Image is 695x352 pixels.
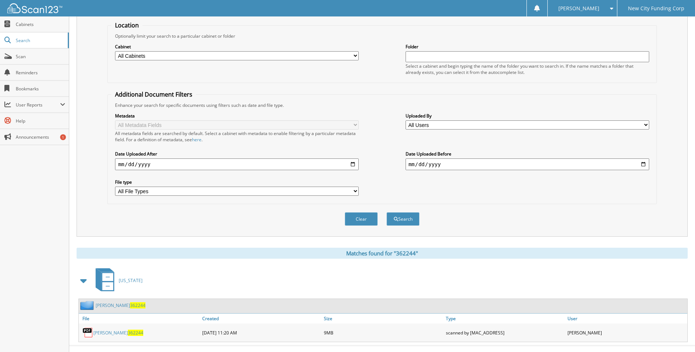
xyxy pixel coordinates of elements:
[60,134,66,140] div: 1
[16,134,65,140] span: Announcements
[93,330,143,336] a: [PERSON_NAME]362244
[111,90,196,98] legend: Additional Document Filters
[322,314,444,323] a: Size
[658,317,695,352] iframe: Chat Widget
[111,21,143,29] legend: Location
[406,158,649,170] input: end
[115,113,359,119] label: Metadata
[200,325,322,340] div: [DATE] 11:20 AM
[200,314,322,323] a: Created
[16,118,65,124] span: Help
[7,3,62,13] img: scan123-logo-white.svg
[406,44,649,50] label: Folder
[16,21,65,27] span: Cabinets
[322,325,444,340] div: 9MB
[96,302,145,308] a: [PERSON_NAME]362244
[406,63,649,75] div: Select a cabinet and begin typing the name of the folder you want to search in. If the name match...
[406,151,649,157] label: Date Uploaded Before
[111,102,653,108] div: Enhance your search for specific documents using filters such as date and file type.
[115,151,359,157] label: Date Uploaded After
[345,212,378,226] button: Clear
[444,314,566,323] a: Type
[406,113,649,119] label: Uploaded By
[628,6,684,11] span: New City Funding Corp
[130,302,145,308] span: 362244
[16,102,60,108] span: User Reports
[119,277,143,284] span: [US_STATE]
[79,314,200,323] a: File
[128,330,143,336] span: 362244
[16,37,64,44] span: Search
[16,70,65,76] span: Reminders
[115,179,359,185] label: File type
[558,6,599,11] span: [PERSON_NAME]
[115,130,359,143] div: All metadata fields are searched by default. Select a cabinet with metadata to enable filtering b...
[16,86,65,92] span: Bookmarks
[115,158,359,170] input: start
[82,327,93,338] img: PDF.png
[77,248,688,259] div: Matches found for "362244"
[16,53,65,60] span: Scan
[387,212,419,226] button: Search
[80,301,96,310] img: folder2.png
[566,325,687,340] div: [PERSON_NAME]
[91,266,143,295] a: [US_STATE]
[192,136,202,143] a: here
[444,325,566,340] div: scanned by [MAC_ADDRESS]
[111,33,653,39] div: Optionally limit your search to a particular cabinet or folder
[115,44,359,50] label: Cabinet
[566,314,687,323] a: User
